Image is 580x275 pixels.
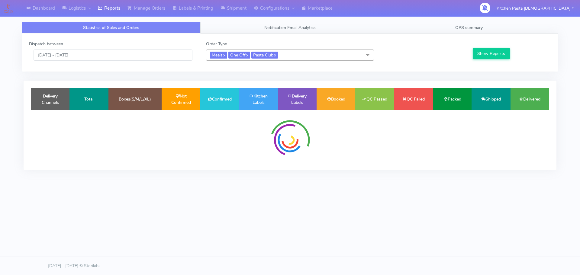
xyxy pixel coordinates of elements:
a: x [223,52,225,58]
td: Total [69,88,108,110]
span: Pasta Club [251,52,278,59]
td: QC Passed [355,88,394,110]
td: Shipped [472,88,510,110]
span: Notification Email Analytics [264,25,316,30]
label: Order Type [206,41,227,47]
td: QC Failed [394,88,433,110]
button: Kitchen Pasta [DEMOGRAPHIC_DATA] [492,2,578,14]
span: Statistics of Sales and Orders [83,25,139,30]
span: Meals [210,52,227,59]
td: Packed [433,88,472,110]
td: Booked [317,88,355,110]
td: Not Confirmed [162,88,200,110]
td: Delivery Channels [31,88,69,110]
td: Delivery Labels [278,88,317,110]
span: OPS summary [455,25,483,30]
td: Delivered [511,88,549,110]
ul: Tabs [22,22,558,34]
span: One Off [228,52,250,59]
img: spinner-radial.svg [267,117,313,163]
td: Boxes(S/M/L/XL) [108,88,162,110]
input: Pick the Daterange [34,50,192,61]
a: x [246,52,248,58]
td: Kitchen Labels [239,88,278,110]
button: Show Reports [473,48,510,59]
label: Dispatch between [29,41,63,47]
td: Confirmed [200,88,239,110]
a: x [273,52,276,58]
